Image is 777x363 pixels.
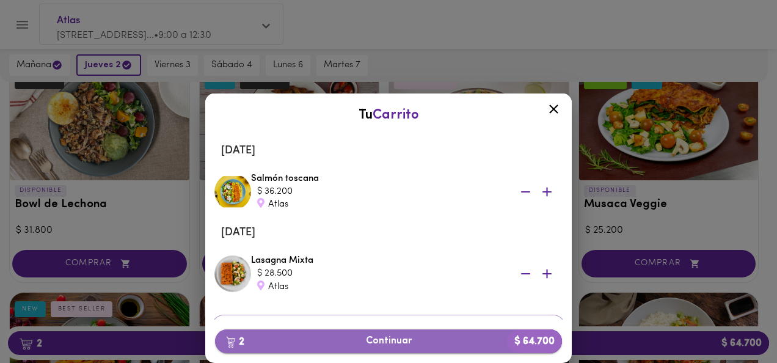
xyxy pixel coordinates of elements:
[257,280,502,293] div: Atlas
[225,335,552,347] span: Continuar
[226,336,235,348] img: cart.png
[507,329,562,353] b: $ 64.700
[211,218,566,248] li: [DATE]
[211,136,566,166] li: [DATE]
[257,267,502,280] div: $ 28.500
[257,185,502,198] div: $ 36.200
[373,108,419,122] span: Carrito
[219,334,252,350] b: 2
[215,329,562,353] button: 2Continuar$ 64.700
[251,254,563,293] div: Lasagna Mixta
[214,255,251,292] img: Lasagna Mixta
[706,292,765,351] iframe: Messagebird Livechat Widget
[217,106,560,125] div: Tu
[214,174,251,210] img: Salmón toscana
[211,315,566,340] button: Agregar más productos
[251,172,563,211] div: Salmón toscana
[257,198,502,211] div: Atlas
